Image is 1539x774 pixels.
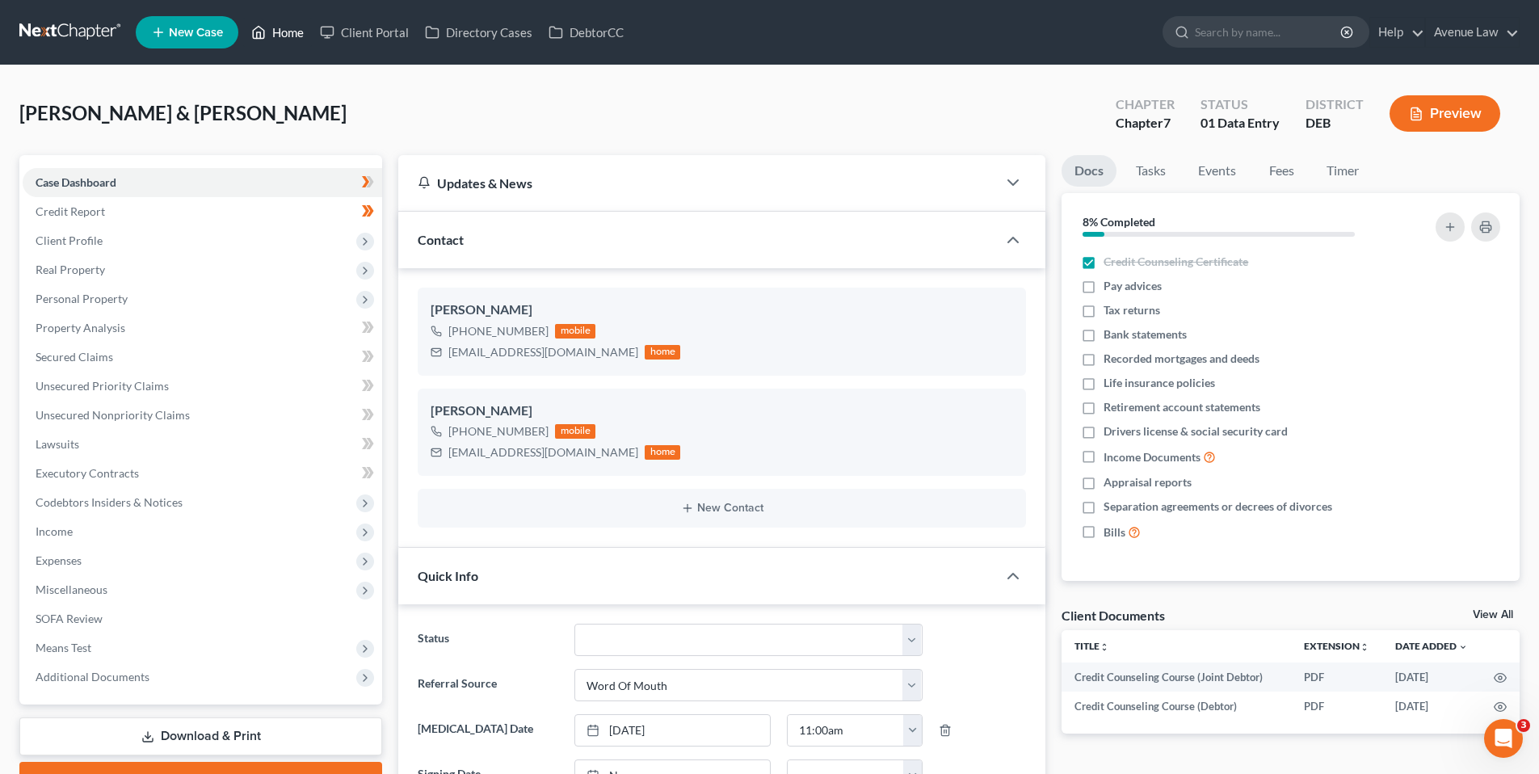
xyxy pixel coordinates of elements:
button: Preview [1390,95,1500,132]
a: Titleunfold_more [1074,640,1109,652]
span: New Case [169,27,223,39]
div: mobile [555,324,595,339]
span: [PERSON_NAME] & [PERSON_NAME] [19,101,347,124]
span: Secured Claims [36,350,113,364]
span: Retirement account statements [1104,399,1260,415]
td: Credit Counseling Course (Joint Debtor) [1062,663,1291,692]
td: [DATE] [1382,692,1481,721]
a: Directory Cases [417,18,540,47]
div: Updates & News [418,175,978,191]
span: 7 [1163,115,1171,130]
a: Lawsuits [23,430,382,459]
div: Chapter [1116,114,1175,133]
a: Download & Print [19,717,382,755]
span: Pay advices [1104,278,1162,294]
span: Property Analysis [36,321,125,334]
i: unfold_more [1360,642,1369,652]
a: Unsecured Nonpriority Claims [23,401,382,430]
strong: 8% Completed [1083,215,1155,229]
a: Date Added expand_more [1395,640,1468,652]
div: [PHONE_NUMBER] [448,323,549,339]
a: Docs [1062,155,1116,187]
a: Unsecured Priority Claims [23,372,382,401]
label: Referral Source [410,669,566,701]
td: Credit Counseling Course (Debtor) [1062,692,1291,721]
span: SOFA Review [36,612,103,625]
a: Timer [1314,155,1372,187]
span: Appraisal reports [1104,474,1192,490]
a: Tasks [1123,155,1179,187]
div: [EMAIL_ADDRESS][DOMAIN_NAME] [448,344,638,360]
label: [MEDICAL_DATA] Date [410,714,566,747]
a: Fees [1255,155,1307,187]
span: 3 [1517,719,1530,732]
div: [PERSON_NAME] [431,402,1013,421]
span: Credit Report [36,204,105,218]
span: Personal Property [36,292,128,305]
input: -- : -- [788,715,904,746]
div: home [645,345,680,360]
span: Additional Documents [36,670,149,684]
span: Codebtors Insiders & Notices [36,495,183,509]
span: Miscellaneous [36,583,107,596]
span: Quick Info [418,568,478,583]
input: Search by name... [1195,17,1343,47]
span: Tax returns [1104,302,1160,318]
span: Executory Contracts [36,466,139,480]
span: Drivers license & social security card [1104,423,1288,440]
div: Status [1201,95,1280,114]
label: Status [410,624,566,656]
span: Expenses [36,553,82,567]
span: Income Documents [1104,449,1201,465]
a: DebtorCC [540,18,632,47]
i: expand_more [1458,642,1468,652]
span: Unsecured Priority Claims [36,379,169,393]
div: Client Documents [1062,607,1165,624]
span: Unsecured Nonpriority Claims [36,408,190,422]
span: Credit Counseling Certificate [1104,254,1248,270]
i: unfold_more [1100,642,1109,652]
a: SOFA Review [23,604,382,633]
a: Credit Report [23,197,382,226]
div: [EMAIL_ADDRESS][DOMAIN_NAME] [448,444,638,461]
button: New Contact [431,502,1013,515]
span: Recorded mortgages and deeds [1104,351,1259,367]
span: Income [36,524,73,538]
span: Contact [418,232,464,247]
span: Bills [1104,524,1125,541]
div: Chapter [1116,95,1175,114]
div: DEB [1306,114,1364,133]
a: Avenue Law [1426,18,1519,47]
a: Help [1370,18,1424,47]
a: Client Portal [312,18,417,47]
div: District [1306,95,1364,114]
a: View All [1473,609,1513,620]
span: Case Dashboard [36,175,116,189]
span: Life insurance policies [1104,375,1215,391]
div: [PHONE_NUMBER] [448,423,549,440]
a: Case Dashboard [23,168,382,197]
td: PDF [1291,663,1382,692]
a: [DATE] [575,715,770,746]
span: Means Test [36,641,91,654]
a: Extensionunfold_more [1304,640,1369,652]
div: [PERSON_NAME] [431,301,1013,320]
span: Bank statements [1104,326,1187,343]
a: Executory Contracts [23,459,382,488]
div: home [645,445,680,460]
div: mobile [555,424,595,439]
td: [DATE] [1382,663,1481,692]
a: Secured Claims [23,343,382,372]
span: Separation agreements or decrees of divorces [1104,498,1332,515]
span: Lawsuits [36,437,79,451]
div: 01 Data Entry [1201,114,1280,133]
iframe: Intercom live chat [1484,719,1523,758]
a: Home [243,18,312,47]
a: Property Analysis [23,313,382,343]
a: Events [1185,155,1249,187]
td: PDF [1291,692,1382,721]
span: Client Profile [36,233,103,247]
span: Real Property [36,263,105,276]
